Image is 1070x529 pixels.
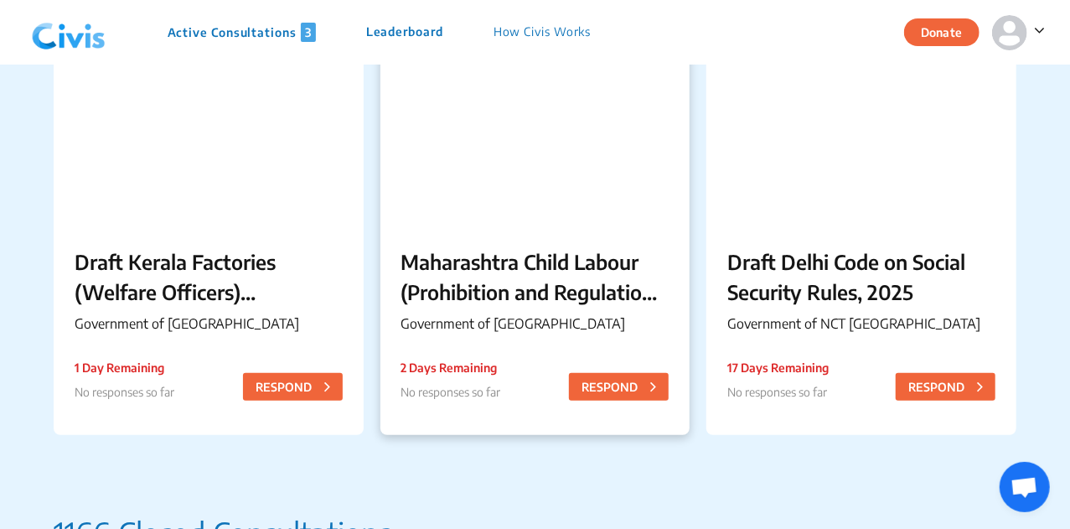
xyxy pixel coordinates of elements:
[727,385,827,399] span: No responses so far
[401,246,669,307] p: Maharashtra Child Labour (Prohibition and Regulation) (Amendment) Rules, 2025
[401,314,669,334] p: Government of [GEOGRAPHIC_DATA]
[727,359,829,376] p: 17 Days Remaining
[75,385,174,399] span: No responses so far
[904,23,992,39] a: Donate
[992,15,1027,50] img: person-default.svg
[401,385,501,399] span: No responses so far
[569,373,669,401] button: RESPOND
[401,359,501,376] p: 2 Days Remaining
[75,359,174,376] p: 1 Day Remaining
[904,18,980,46] button: Donate
[1000,462,1050,512] a: Open chat
[54,16,364,435] a: Draft Kerala Factories (Welfare Officers) (Amendment) Rules, 2025Government of [GEOGRAPHIC_DATA]1...
[896,373,995,401] button: RESPOND
[75,314,343,334] p: Government of [GEOGRAPHIC_DATA]
[366,23,443,42] p: Leaderboard
[168,23,316,42] p: Active Consultations
[75,246,343,307] p: Draft Kerala Factories (Welfare Officers) (Amendment) Rules, 2025
[25,8,112,58] img: navlogo.png
[380,16,690,435] a: Maharashtra Child Labour (Prohibition and Regulation) (Amendment) Rules, 2025Government of [GEOGR...
[301,23,316,42] span: 3
[727,246,995,307] p: Draft Delhi Code on Social Security Rules, 2025
[706,16,1016,435] a: Draft Delhi Code on Social Security Rules, 2025Government of NCT [GEOGRAPHIC_DATA]17 Days Remaini...
[243,373,343,401] button: RESPOND
[727,314,995,334] p: Government of NCT [GEOGRAPHIC_DATA]
[494,23,592,42] p: How Civis Works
